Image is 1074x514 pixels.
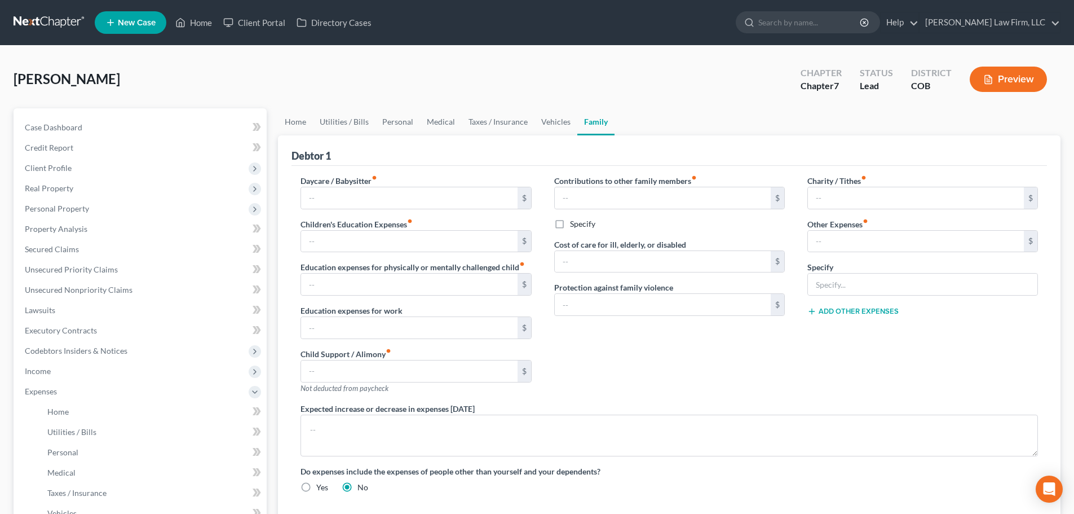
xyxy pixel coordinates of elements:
[16,239,267,260] a: Secured Claims
[170,12,218,33] a: Home
[301,187,517,209] input: --
[25,244,79,254] span: Secured Claims
[25,143,73,152] span: Credit Report
[920,12,1060,33] a: [PERSON_NAME] Law Firm, LLC
[47,407,69,416] span: Home
[301,274,517,295] input: --
[970,67,1047,92] button: Preview
[291,12,377,33] a: Directory Cases
[518,187,531,209] div: $
[38,483,267,503] a: Taxes / Insurance
[16,138,267,158] a: Credit Report
[300,305,403,317] label: Education expenses for work
[25,326,97,335] span: Executory Contracts
[25,183,73,193] span: Real Property
[518,231,531,252] div: $
[554,239,686,251] label: Cost of care for ill, elderly, or disabled
[16,117,267,138] a: Case Dashboard
[555,187,771,209] input: --
[300,403,475,415] label: Expected increase or decrease in expenses [DATE]
[807,307,899,316] button: Add Other Expenses
[118,19,156,27] span: New Case
[407,218,413,224] i: fiber_manual_record
[555,294,771,315] input: --
[807,261,833,273] label: Specify
[691,175,697,181] i: fiber_manual_record
[25,163,72,173] span: Client Profile
[807,218,868,230] label: Other Expenses
[386,348,391,354] i: fiber_manual_record
[25,224,87,234] span: Property Analysis
[554,175,697,187] label: Contributions to other family members
[771,187,784,209] div: $
[462,108,534,135] a: Taxes / Insurance
[300,348,391,360] label: Child Support / Alimony
[316,482,328,493] label: Yes
[300,175,377,187] label: Daycare / Babysitter
[300,261,525,273] label: Education expenses for physically or mentally challenged child
[25,122,82,132] span: Case Dashboard
[801,80,842,93] div: Chapter
[801,67,842,80] div: Chapter
[554,282,673,293] label: Protection against family violence
[16,219,267,239] a: Property Analysis
[25,204,89,213] span: Personal Property
[38,442,267,463] a: Personal
[555,251,771,273] input: --
[771,251,784,273] div: $
[47,427,96,437] span: Utilities / Bills
[519,261,525,267] i: fiber_manual_record
[301,317,517,339] input: --
[291,149,331,162] div: Debtor 1
[25,386,57,396] span: Expenses
[808,274,1037,295] input: Specify...
[758,12,861,33] input: Search by name...
[25,305,55,315] span: Lawsuits
[860,67,893,80] div: Status
[47,468,76,477] span: Medical
[372,175,377,181] i: fiber_manual_record
[38,463,267,483] a: Medical
[47,488,107,498] span: Taxes / Insurance
[911,80,952,93] div: COB
[577,108,615,135] a: Family
[14,71,120,87] span: [PERSON_NAME]
[301,361,517,382] input: --
[16,260,267,280] a: Unsecured Priority Claims
[47,447,78,457] span: Personal
[16,280,267,300] a: Unsecured Nonpriority Claims
[807,175,867,187] label: Charity / Tithes
[357,482,368,493] label: No
[301,231,517,252] input: --
[300,384,388,393] span: Not deducted from paycheck
[861,175,867,181] i: fiber_manual_record
[313,108,375,135] a: Utilities / Bills
[518,361,531,382] div: $
[834,80,839,91] span: 7
[808,231,1024,252] input: --
[534,108,577,135] a: Vehicles
[25,285,132,295] span: Unsecured Nonpriority Claims
[25,265,118,274] span: Unsecured Priority Claims
[375,108,420,135] a: Personal
[881,12,918,33] a: Help
[1036,476,1063,503] div: Open Intercom Messenger
[570,218,595,230] label: Specify
[808,187,1024,209] input: --
[25,366,51,376] span: Income
[38,422,267,442] a: Utilities / Bills
[278,108,313,135] a: Home
[1024,187,1037,209] div: $
[218,12,291,33] a: Client Portal
[1024,231,1037,252] div: $
[771,294,784,315] div: $
[16,320,267,341] a: Executory Contracts
[518,317,531,339] div: $
[300,465,1038,477] label: Do expenses include the expenses of people other than yourself and your dependents?
[863,218,868,224] i: fiber_manual_record
[518,274,531,295] div: $
[911,67,952,80] div: District
[300,218,413,230] label: Children's Education Expenses
[16,300,267,320] a: Lawsuits
[420,108,462,135] a: Medical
